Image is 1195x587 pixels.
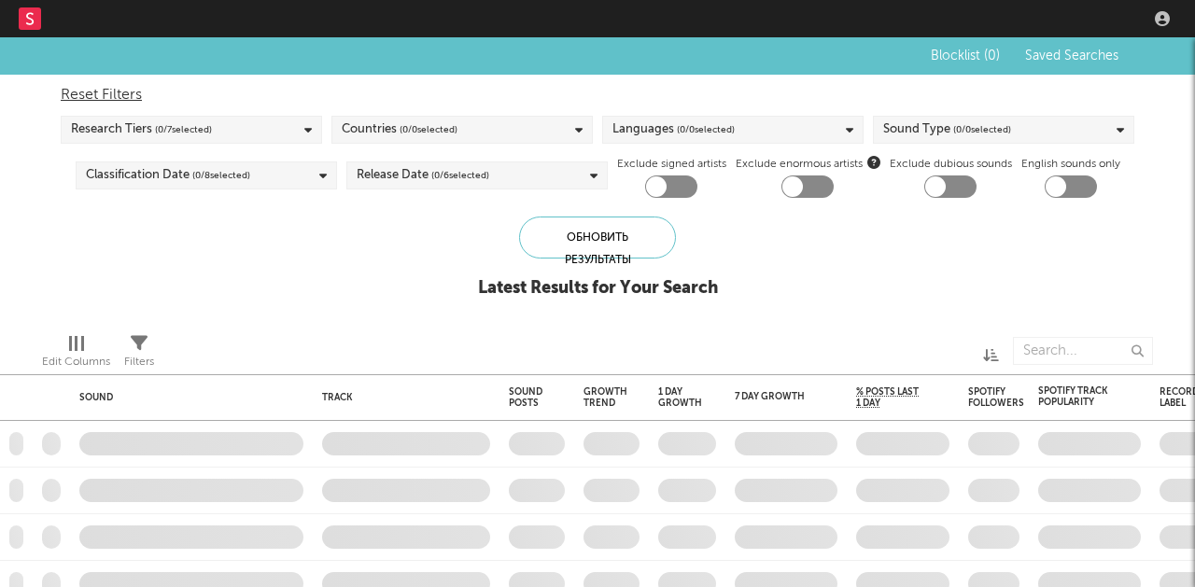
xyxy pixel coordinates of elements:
div: Sound Posts [509,386,542,409]
span: Blocklist [931,49,1000,63]
div: Release Date [357,164,489,187]
div: Classification Date [86,164,250,187]
div: Sound Type [883,119,1011,141]
span: ( 0 / 0 selected) [400,119,457,141]
div: Research Tiers [71,119,212,141]
input: Search... [1013,337,1153,365]
span: ( 0 / 0 selected) [677,119,735,141]
label: Exclude dubious sounds [890,153,1012,175]
span: ( 0 / 7 selected) [155,119,212,141]
div: Edit Columns [42,351,110,373]
span: ( 0 / 8 selected) [192,164,250,187]
span: Saved Searches [1025,49,1122,63]
div: Обновить результаты [519,217,676,259]
span: ( 0 ) [984,49,1000,63]
div: Track [322,392,481,403]
div: Filters [124,328,154,382]
div: Sound [79,392,294,403]
div: Reset Filters [61,84,1134,106]
div: 7 Day Growth [735,391,809,402]
span: Exclude enormous artists [736,153,880,175]
div: Languages [612,119,735,141]
div: Spotify Followers [968,386,1024,409]
div: 1 Day Growth [658,386,702,409]
div: Edit Columns [42,328,110,382]
div: Countries [342,119,457,141]
span: ( 0 / 6 selected) [431,164,489,187]
div: Growth Trend [583,386,630,409]
div: Latest Results for Your Search [478,277,718,300]
div: Filters [124,351,154,373]
label: English sounds only [1021,153,1120,175]
button: Exclude enormous artists [867,153,880,171]
span: ( 0 / 0 selected) [953,119,1011,141]
label: Exclude signed artists [617,153,726,175]
div: Spotify Track Popularity [1038,385,1113,408]
button: Saved Searches [1019,49,1122,63]
span: % Posts Last 1 Day [856,386,921,409]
